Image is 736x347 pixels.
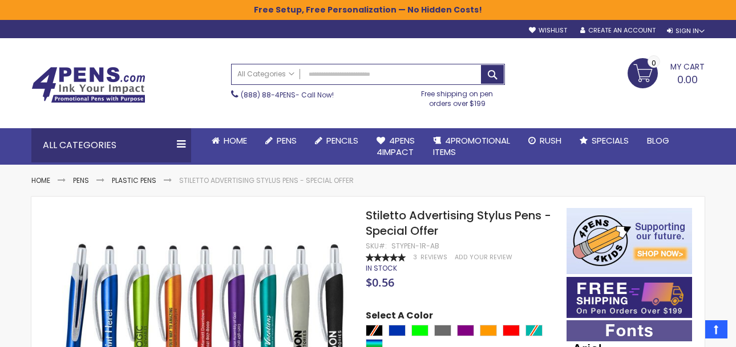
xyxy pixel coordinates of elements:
[277,134,297,146] span: Pens
[529,26,567,35] a: Wishlist
[410,85,506,108] div: Free shipping on pen orders over $199
[366,207,551,239] span: Stiletto Advertising Stylus Pens - Special Offer
[667,27,705,35] div: Sign In
[73,175,89,185] a: Pens
[571,128,638,153] a: Specials
[31,175,50,185] a: Home
[366,275,394,290] span: $0.56
[31,128,191,162] div: All Categories
[424,128,519,165] a: 4PROMOTIONALITEMS
[413,253,417,262] span: 3
[503,325,520,336] div: Red
[580,26,656,35] a: Create an Account
[112,175,156,185] a: Plastic Pens
[389,325,406,336] div: Blue
[256,128,306,153] a: Pens
[391,242,439,251] div: STYPEN-1R-AB
[232,64,300,83] a: All Categories
[455,253,512,262] a: Add Your Review
[366,241,387,251] strong: SKU
[480,325,497,336] div: Orange
[592,134,629,146] span: Specials
[628,58,705,87] a: 0.00 0
[237,70,294,79] span: All Categories
[540,134,561,146] span: Rush
[677,72,698,87] span: 0.00
[203,128,256,153] a: Home
[326,134,358,146] span: Pencils
[638,128,678,153] a: Blog
[366,254,406,262] div: 100%
[433,134,510,158] span: 4PROMOTIONAL ITEMS
[241,90,334,100] span: - Call Now!
[434,325,451,336] div: Grey
[413,253,449,262] a: 3 Reviews
[31,67,145,103] img: 4Pens Custom Pens and Promotional Products
[567,208,692,274] img: 4pens 4 kids
[420,253,447,262] span: Reviews
[306,128,367,153] a: Pencils
[411,325,428,336] div: Lime Green
[705,320,727,338] a: Top
[377,134,415,158] span: 4Pens 4impact
[366,264,397,273] div: Availability
[519,128,571,153] a: Rush
[366,263,397,273] span: In stock
[241,90,296,100] a: (888) 88-4PENS
[367,128,424,165] a: 4Pens4impact
[647,134,669,146] span: Blog
[652,58,656,68] span: 0
[457,325,474,336] div: Purple
[179,176,354,185] li: Stiletto Advertising Stylus Pens - Special Offer
[366,309,433,325] span: Select A Color
[224,134,247,146] span: Home
[567,277,692,318] img: Free shipping on orders over $199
